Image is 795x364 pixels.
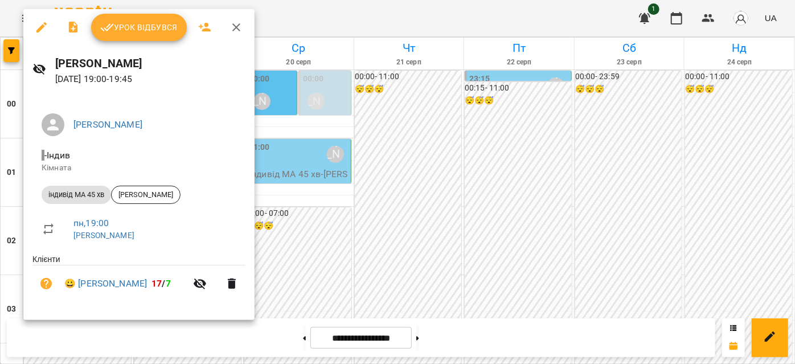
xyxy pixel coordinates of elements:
h6: [PERSON_NAME] [55,55,245,72]
span: 17 [151,278,162,289]
a: [PERSON_NAME] [73,231,134,240]
button: Візит ще не сплачено. Додати оплату? [32,270,60,297]
span: Урок відбувся [100,21,178,34]
b: / [151,278,171,289]
a: [PERSON_NAME] [73,119,142,130]
button: Урок відбувся [91,14,187,41]
ul: Клієнти [32,253,245,306]
p: Кімната [42,162,236,174]
span: 7 [166,278,171,289]
span: - Індив [42,150,72,161]
p: [DATE] 19:00 - 19:45 [55,72,245,86]
a: пн , 19:00 [73,218,109,228]
a: 😀 [PERSON_NAME] [64,277,147,291]
span: [PERSON_NAME] [112,190,180,200]
div: [PERSON_NAME] [111,186,181,204]
span: індивід МА 45 хв [42,190,111,200]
